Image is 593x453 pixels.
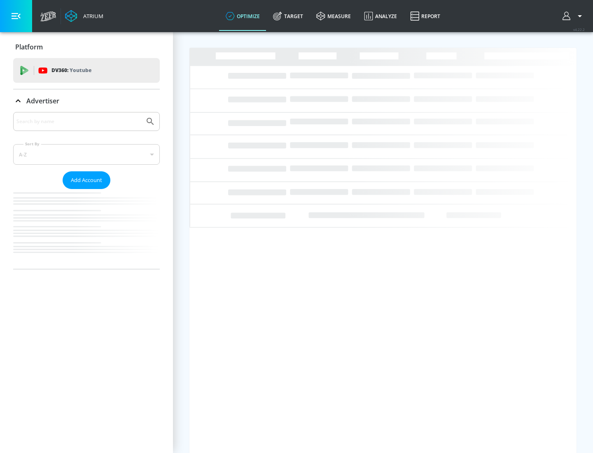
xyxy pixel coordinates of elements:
[70,66,91,75] p: Youtube
[65,10,103,22] a: Atrium
[13,89,160,112] div: Advertiser
[80,12,103,20] div: Atrium
[15,42,43,51] p: Platform
[63,171,110,189] button: Add Account
[13,189,160,269] nav: list of Advertiser
[310,1,357,31] a: measure
[51,66,91,75] p: DV360:
[357,1,404,31] a: Analyze
[404,1,447,31] a: Report
[266,1,310,31] a: Target
[23,141,41,147] label: Sort By
[13,58,160,83] div: DV360: Youtube
[13,144,160,165] div: A-Z
[71,175,102,185] span: Add Account
[26,96,59,105] p: Advertiser
[16,116,141,127] input: Search by name
[219,1,266,31] a: optimize
[13,112,160,269] div: Advertiser
[573,27,585,32] span: v 4.22.2
[13,35,160,58] div: Platform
